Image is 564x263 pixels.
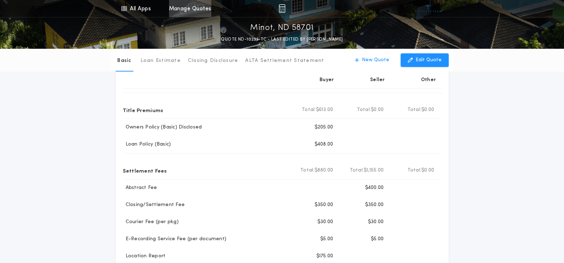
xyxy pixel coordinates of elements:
p: Location Report [123,253,166,260]
span: $613.00 [316,106,333,114]
span: $0.00 [421,106,434,114]
p: Closing Disclosure [188,57,238,64]
img: vs-icon [415,5,442,12]
p: Basic [117,57,131,64]
button: New Quote [348,53,396,67]
p: $30.00 [368,219,384,226]
b: Total: [407,167,422,174]
p: Other [421,77,436,84]
span: $880.00 [315,167,333,174]
p: Title Premiums [123,104,163,116]
p: $408.00 [315,141,333,148]
p: Abstract Fee [123,184,157,191]
p: QUOTE ND-10233-TC - LAST EDITED BY [PERSON_NAME] [221,36,343,43]
p: ALTA Settlement Statement [245,57,324,64]
p: $350.00 [315,201,333,209]
p: $5.00 [320,236,333,243]
b: Total: [357,106,371,114]
p: Loan Policy (Basic) [123,141,171,148]
p: Loan Estimate [141,57,181,64]
p: Edit Quote [416,57,442,64]
p: Closing/Settlement Fee [123,201,185,209]
p: $175.00 [316,253,333,260]
p: Courier Fee (per pkg) [123,219,179,226]
p: E-Recording Service Fee (per document) [123,236,227,243]
p: $400.00 [365,184,384,191]
p: $30.00 [317,219,333,226]
span: $0.00 [371,106,384,114]
img: img [279,4,285,13]
p: Minot, ND 58701 [250,22,314,34]
p: Seller [370,77,385,84]
button: Edit Quote [401,53,449,67]
p: $5.00 [371,236,384,243]
span: $1,155.00 [364,167,384,174]
b: Total: [350,167,364,174]
p: $350.00 [365,201,384,209]
b: Total: [407,106,422,114]
p: $205.00 [315,124,333,131]
p: Settlement Fees [123,165,167,176]
p: Owners Policy (Basic) Disclosed [123,124,202,131]
p: New Quote [362,57,389,64]
span: $0.00 [421,167,434,174]
b: Total: [302,106,316,114]
b: Total: [300,167,315,174]
p: Buyer [320,77,334,84]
